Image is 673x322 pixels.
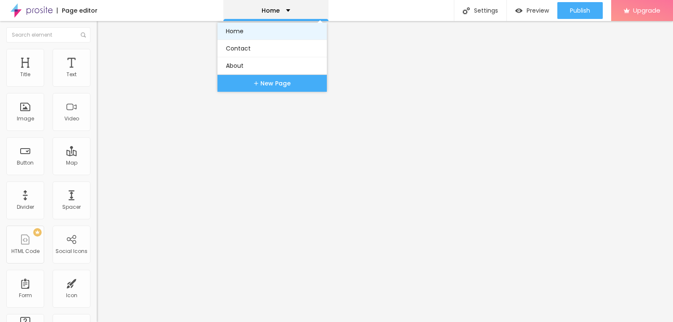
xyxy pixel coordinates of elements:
[11,248,40,254] div: HTML Code
[66,293,77,298] div: Icon
[62,204,81,210] div: Spacer
[64,116,79,122] div: Video
[20,72,30,77] div: Title
[66,72,77,77] div: Text
[262,8,280,13] p: Home
[557,2,603,19] button: Publish
[515,7,522,14] img: view-1.svg
[6,27,90,43] input: Search element
[570,7,590,14] span: Publish
[19,293,32,298] div: Form
[527,7,549,14] span: Preview
[507,2,557,19] button: Preview
[17,204,34,210] div: Divider
[17,160,34,166] div: Button
[226,23,318,40] a: Home
[217,75,327,92] button: New Page
[17,116,34,122] div: Image
[81,32,86,37] img: Icone
[66,160,77,166] div: Map
[226,57,318,74] a: About
[463,7,470,14] img: Icone
[226,40,318,57] a: Contact
[260,79,291,88] span: New Page
[57,8,98,13] div: Page editor
[56,248,87,254] div: Social Icons
[633,7,660,14] span: Upgrade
